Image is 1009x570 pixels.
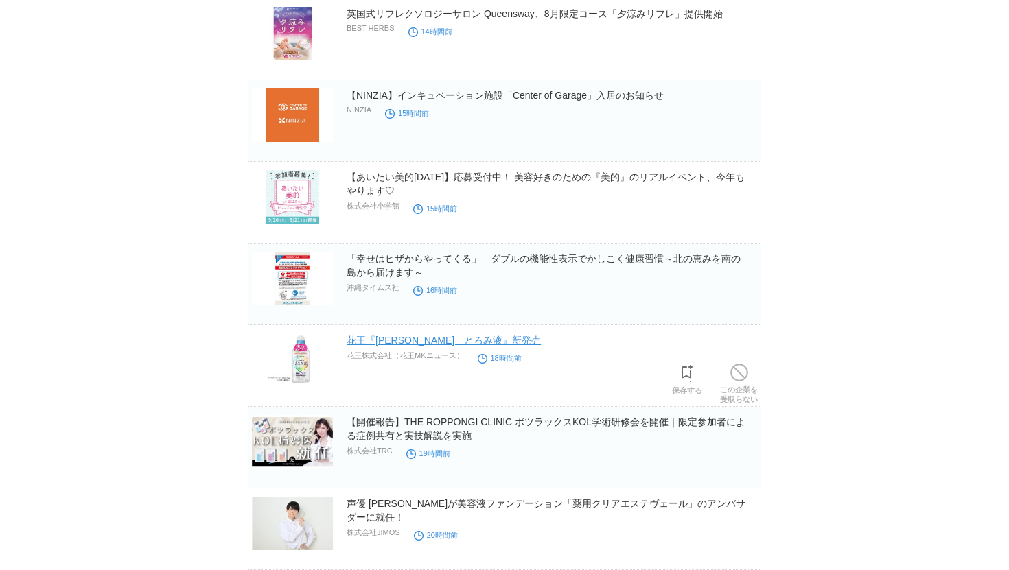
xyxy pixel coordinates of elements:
a: 英国式リフレクソロジーサロン Queensway、 8月限定コース「夕涼みリフレ」提供開始 [347,8,723,19]
img: 【開催報告】THE ROPPONGI CLINIC ボツラックスKOL学術研修会を開催｜限定参加者による症例共有と実技解説を実施 [252,415,333,468]
img: 【NINZIA】インキュベーション施設「Center of Garage」入居のお知らせ [252,88,333,142]
p: 株式会社小学館 [347,201,399,211]
time: 20時間前 [414,531,458,539]
a: 花王『[PERSON_NAME] とろみ液』新発売 [347,335,541,346]
a: 「幸せはヒザからやってくる」 ダブルの機能性表示でかしこく健康習慣～北の恵みを南の島から届けます～ [347,253,741,278]
a: 【NINZIA】インキュベーション施設「Center of Garage」入居のお知らせ [347,90,664,101]
a: 声優 [PERSON_NAME]が美容液ファンデーション「薬用クリアエステヴェール」のアンバサダーに就任！ [347,498,745,523]
time: 15時間前 [413,204,457,213]
time: 19時間前 [406,449,450,458]
p: 沖縄タイムス社 [347,283,399,293]
p: 株式会社JIMOS [347,527,400,538]
img: 【あいたい美的2025】応募受付中！ 美容好きのための『美的』のリアルイベント、今年もやります♡ [252,170,333,224]
img: 花王『クリアクリーン とろみ液』新発売 [252,333,333,387]
img: 英国式リフレクソロジーサロン Queensway、 8月限定コース「夕涼みリフレ」提供開始 [252,7,333,60]
img: 声優 梶裕貴さんが美容液ファンデーション「薬用クリアエステヴェール」のアンバサダーに就任！ [252,497,333,550]
a: この企業を受取らない [720,360,758,404]
time: 15時間前 [385,109,429,117]
a: 保存する [672,361,702,395]
img: 「幸せはヒザからやってくる」 ダブルの機能性表示でかしこく健康習慣～北の恵みを南の島から届けます～ [252,252,333,305]
a: 【開催報告】THE ROPPONGI CLINIC ボツラックスKOL学術研修会を開催｜限定参加者による症例共有と実技解説を実施 [347,416,745,441]
p: 株式会社TRC [347,446,393,456]
p: BEST HERBS [347,24,395,32]
time: 16時間前 [413,286,457,294]
a: 【あいたい美的[DATE]】応募受付中！ 美容好きのための『美的』のリアルイベント、今年もやります♡ [347,171,745,196]
time: 14時間前 [408,27,452,36]
p: NINZIA [347,106,371,114]
p: 花王株式会社（花王MKニュース） [347,351,464,361]
time: 18時間前 [478,354,522,362]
